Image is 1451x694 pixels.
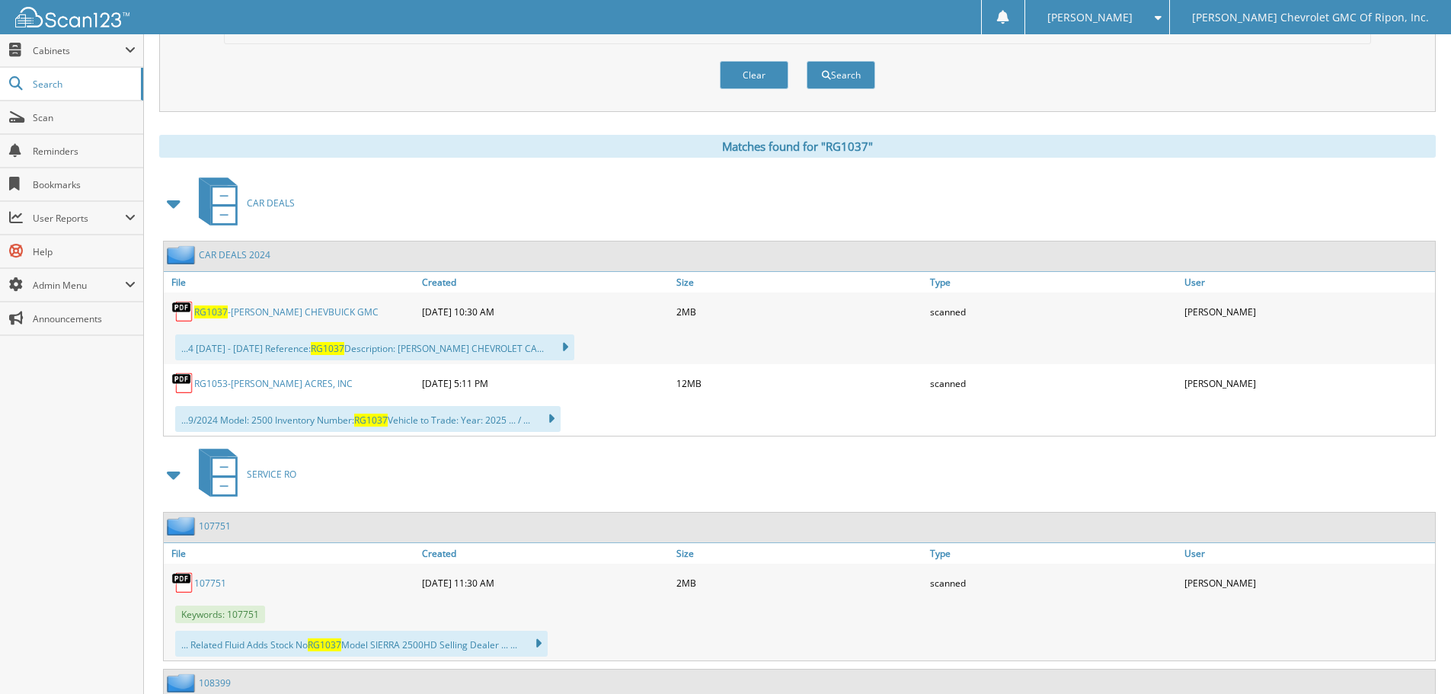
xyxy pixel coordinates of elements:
div: [DATE] 11:30 AM [418,568,673,598]
a: 107751 [194,577,226,590]
a: SERVICE RO [190,444,296,504]
a: File [164,543,418,564]
span: Keywords: 107751 [175,606,265,623]
span: Bookmarks [33,178,136,191]
div: 2MB [673,296,927,327]
a: 107751 [199,520,231,532]
span: [PERSON_NAME] [1047,13,1133,22]
div: ... Related Fluid Adds Stock No Model SIERRA 2500HD Selling Dealer ... ... [175,631,548,657]
a: 108399 [199,676,231,689]
img: folder2.png [167,673,199,692]
div: [PERSON_NAME] [1181,296,1435,327]
span: Help [33,245,136,258]
span: RG1037 [194,305,228,318]
a: Created [418,272,673,293]
a: Type [926,543,1181,564]
button: Clear [720,61,788,89]
span: Scan [33,111,136,124]
div: scanned [926,296,1181,327]
img: folder2.png [167,245,199,264]
div: 2MB [673,568,927,598]
div: [DATE] 5:11 PM [418,368,673,398]
a: Size [673,272,927,293]
span: SERVICE RO [247,468,296,481]
img: folder2.png [167,517,199,536]
span: RG1037 [311,342,344,355]
a: File [164,272,418,293]
a: User [1181,543,1435,564]
a: Created [418,543,673,564]
span: RG1037 [308,638,341,651]
span: User Reports [33,212,125,225]
a: RG1053-[PERSON_NAME] ACRES, INC [194,377,353,390]
img: PDF.png [171,571,194,594]
img: PDF.png [171,300,194,323]
a: Size [673,543,927,564]
div: ...4 [DATE] - [DATE] Reference: Description: [PERSON_NAME] CHEVROLET CA... [175,334,574,360]
div: [PERSON_NAME] [1181,368,1435,398]
div: [DATE] 10:30 AM [418,296,673,327]
img: scan123-logo-white.svg [15,7,129,27]
a: RG1037-[PERSON_NAME] CHEVBUICK GMC [194,305,379,318]
span: CAR DEALS [247,197,295,209]
div: ...9/2024 Model: 2500 Inventory Number: Vehicle to Trade: Year: 2025 ... / ... [175,406,561,432]
a: User [1181,272,1435,293]
div: [PERSON_NAME] [1181,568,1435,598]
a: CAR DEALS [190,173,295,233]
img: PDF.png [171,372,194,395]
div: scanned [926,368,1181,398]
span: RG1037 [354,414,388,427]
div: scanned [926,568,1181,598]
span: Admin Menu [33,279,125,292]
div: Matches found for "RG1037" [159,135,1436,158]
span: [PERSON_NAME] Chevrolet GMC Of Ripon, Inc. [1192,13,1429,22]
button: Search [807,61,875,89]
span: Search [33,78,133,91]
span: Reminders [33,145,136,158]
a: Type [926,272,1181,293]
div: 12MB [673,368,927,398]
a: CAR DEALS 2024 [199,248,270,261]
span: Announcements [33,312,136,325]
span: Cabinets [33,44,125,57]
